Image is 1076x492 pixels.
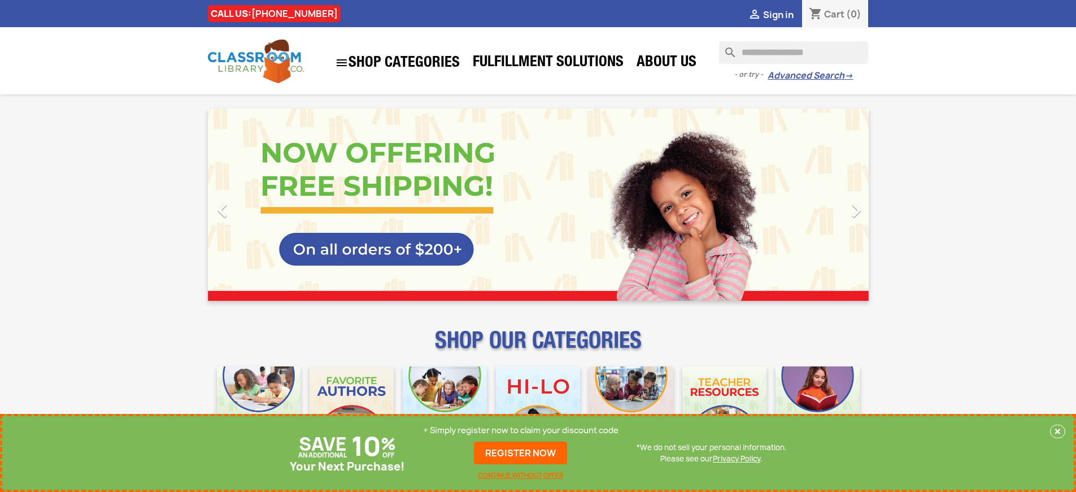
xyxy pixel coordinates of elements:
img: CLC_HiLo_Mobile.jpg [496,366,580,451]
img: CLC_Favorite_Authors_Mobile.jpg [310,366,394,451]
div: CALL US: [208,5,341,22]
a: Previous [208,109,307,301]
a: [PHONE_NUMBER] [251,7,338,20]
a:  Sign in [748,8,794,21]
img: Classroom Library Company [208,40,304,83]
i: search [719,41,733,55]
span: Sign in [763,8,794,21]
img: CLC_Bulk_Mobile.jpg [217,366,301,451]
i: shopping_cart [809,8,822,21]
i:  [335,56,348,70]
input: Search [719,41,868,64]
span: - or try - [734,69,768,80]
a: SHOP CATEGORIES [329,50,465,75]
img: CLC_Dyslexia_Mobile.jpg [776,366,860,451]
a: About Us [631,52,702,75]
i:  [208,196,237,225]
ul: Carousel container [208,109,869,301]
img: CLC_Fiction_Nonfiction_Mobile.jpg [589,366,673,451]
a: Advanced Search→ [768,70,853,81]
a: Fulfillment Solutions [467,52,629,75]
img: CLC_Phonics_And_Decodables_Mobile.jpg [403,366,487,451]
span: Cart [824,8,844,20]
span: → [844,70,853,81]
i:  [842,196,870,225]
p: SHOP OUR CATEGORIES [208,337,869,357]
img: CLC_Teacher_Resources_Mobile.jpg [682,366,766,451]
span: (0) [846,8,861,20]
i:  [748,8,761,22]
a: Next [769,109,869,301]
